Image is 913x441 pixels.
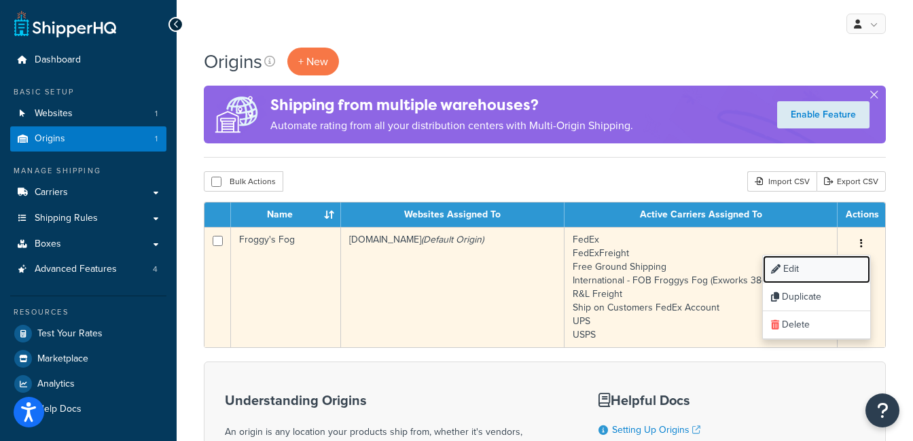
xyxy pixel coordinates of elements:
a: Advanced Features 4 [10,257,166,282]
img: ad-origins-multi-dfa493678c5a35abed25fd24b4b8a3fa3505936ce257c16c00bdefe2f3200be3.png [204,86,270,143]
th: Active Carriers Assigned To [565,202,838,227]
span: Marketplace [37,353,88,365]
td: Froggy's Fog [231,227,341,347]
a: Analytics [10,372,166,396]
span: 1 [155,108,158,120]
button: Open Resource Center [865,393,899,427]
a: Test Your Rates [10,321,166,346]
a: Websites 1 [10,101,166,126]
i: (Default Origin) [421,232,484,247]
a: Boxes [10,232,166,257]
a: ShipperHQ Home [14,10,116,37]
span: Websites [35,108,73,120]
h3: Helpful Docs [598,393,789,408]
span: Test Your Rates [37,328,103,340]
div: Import CSV [747,171,817,192]
span: Advanced Features [35,264,117,275]
span: Origins [35,133,65,145]
span: Help Docs [37,404,82,415]
span: Shipping Rules [35,213,98,224]
a: + New [287,48,339,75]
span: Dashboard [35,54,81,66]
span: 4 [153,264,158,275]
span: 1 [155,133,158,145]
th: Websites Assigned To [341,202,565,227]
th: Actions [838,202,885,227]
a: Carriers [10,180,166,205]
span: Carriers [35,187,68,198]
a: Delete [763,311,870,339]
a: Enable Feature [777,101,870,128]
a: Setting Up Origins [612,423,700,437]
a: Edit [763,255,870,283]
td: FedEx FedExFreight Free Ground Shipping International - FOB Froggys Fog (Exworks 38474) R&L Freig... [565,227,838,347]
h1: Origins [204,48,262,75]
a: Export CSV [817,171,886,192]
div: Resources [10,306,166,318]
a: Marketplace [10,347,166,371]
li: Origins [10,126,166,152]
div: Basic Setup [10,86,166,98]
p: Automate rating from all your distribution centers with Multi-Origin Shipping. [270,116,633,135]
h3: Understanding Origins [225,393,565,408]
li: Websites [10,101,166,126]
td: [DOMAIN_NAME] [341,227,565,347]
span: Boxes [35,239,61,250]
span: + New [298,54,328,69]
div: Manage Shipping [10,165,166,177]
th: Name : activate to sort column ascending [231,202,341,227]
a: Help Docs [10,397,166,421]
a: Duplicate [763,283,870,311]
a: Dashboard [10,48,166,73]
li: Advanced Features [10,257,166,282]
a: Origins 1 [10,126,166,152]
span: Analytics [37,378,75,390]
button: Bulk Actions [204,171,283,192]
a: Shipping Rules [10,206,166,231]
h4: Shipping from multiple warehouses? [270,94,633,116]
